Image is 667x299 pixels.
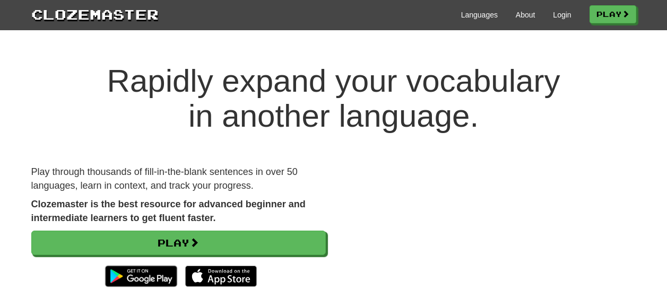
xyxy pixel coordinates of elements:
a: About [516,10,535,20]
a: Clozemaster [31,4,159,24]
a: Play [31,231,326,255]
img: Get it on Google Play [100,260,182,292]
img: Download_on_the_App_Store_Badge_US-UK_135x40-25178aeef6eb6b83b96f5f2d004eda3bffbb37122de64afbaef7... [185,266,257,287]
a: Play [590,5,636,23]
a: Login [553,10,571,20]
p: Play through thousands of fill-in-the-blank sentences in over 50 languages, learn in context, and... [31,165,326,192]
a: Languages [461,10,498,20]
strong: Clozemaster is the best resource for advanced beginner and intermediate learners to get fluent fa... [31,199,306,223]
